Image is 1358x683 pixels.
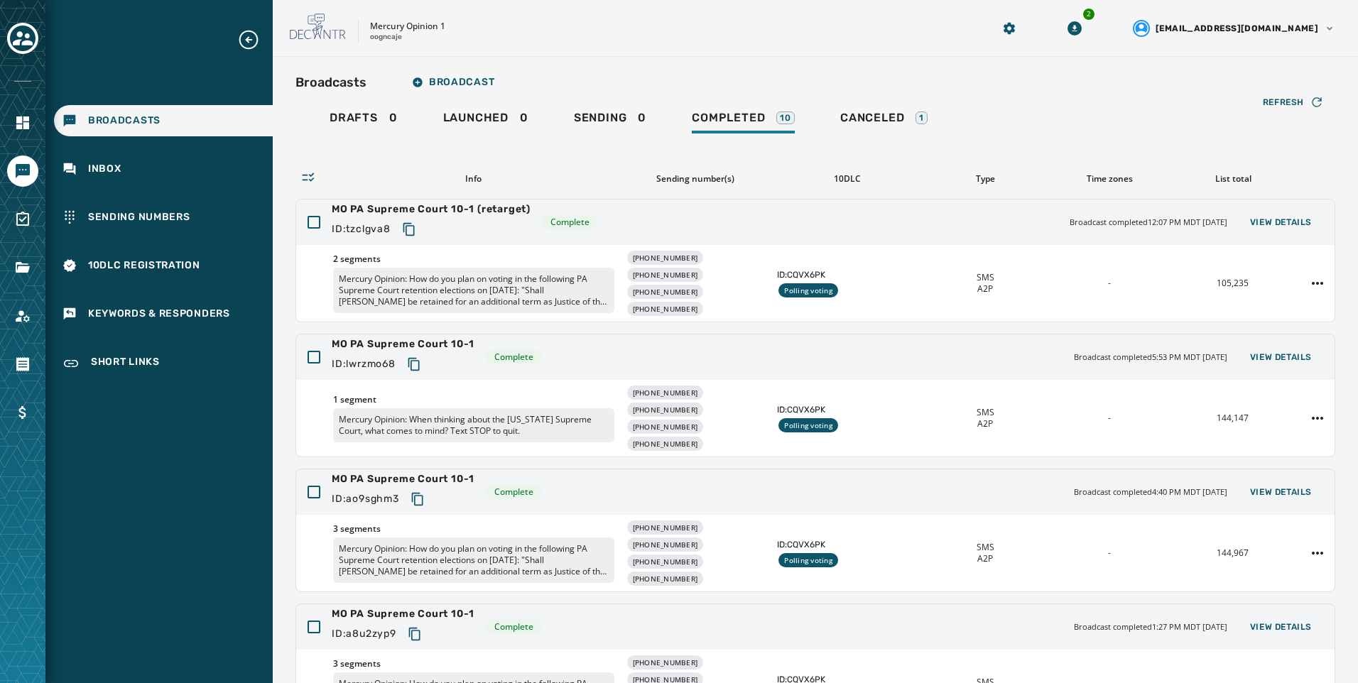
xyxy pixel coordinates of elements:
[627,251,704,265] div: [PHONE_NUMBER]
[778,283,838,297] div: Polling voting
[627,554,704,569] div: [PHONE_NUMBER]
[494,486,533,498] span: Complete
[332,202,531,217] span: MO PA Supreme Court 10-1 (retarget)
[494,621,533,633] span: Complete
[627,437,704,451] div: [PHONE_NUMBER]
[318,104,409,136] a: Drafts0
[1177,412,1289,424] div: 144,147
[627,268,704,282] div: [PHONE_NUMBER]
[1177,278,1289,289] div: 105,235
[432,104,540,136] a: Launched0
[1053,547,1165,559] div: -
[7,107,38,138] a: Navigate to Home
[88,210,190,224] span: Sending Numbers
[1082,7,1096,21] div: 2
[443,111,509,125] span: Launched
[54,346,273,381] a: Navigate to Short Links
[778,418,838,432] div: Polling voting
[396,217,422,242] button: Copy text to clipboard
[333,537,614,583] p: Mercury Opinion: How do you plan on voting in the following PA Supreme Court retention elections ...
[550,217,590,228] span: Complete
[627,285,704,299] div: [PHONE_NUMBER]
[332,357,396,371] span: ID: lwrzmo68
[333,523,614,535] span: 3 segments
[402,621,428,647] button: Copy text to clipboard
[1177,173,1290,185] div: List total
[996,16,1022,41] button: Manage global settings
[412,77,494,88] span: Broadcast
[1306,272,1329,295] button: MO PA Supreme Court 10-1 (retarget) action menu
[977,542,994,553] span: SMS
[333,658,614,670] span: 3 segments
[1239,482,1323,502] button: View Details
[1156,23,1318,34] span: [EMAIL_ADDRESS][DOMAIN_NAME]
[332,173,614,185] div: Info
[91,355,160,372] span: Short Links
[332,222,391,236] span: ID: tzclgva8
[1250,217,1312,228] span: View Details
[1263,97,1304,108] span: Refresh
[1074,486,1227,498] span: Broadcast completed 4:40 PM MDT [DATE]
[54,250,273,281] a: Navigate to 10DLC Registration
[1239,617,1323,637] button: View Details
[332,337,474,351] span: MO PA Supreme Court 10-1
[1239,212,1323,232] button: View Details
[1250,621,1312,633] span: View Details
[1306,542,1329,564] button: MO PA Supreme Court 10-1 action menu
[977,283,993,295] span: A2P
[332,607,474,621] span: MO PA Supreme Court 10-1
[7,23,38,54] button: Toggle account select drawer
[977,418,993,430] span: A2P
[7,204,38,235] a: Navigate to Surveys
[1074,351,1227,364] span: Broadcast completed 5:53 PM MDT [DATE]
[977,407,994,418] span: SMS
[1251,91,1335,114] button: Refresh
[627,302,704,316] div: [PHONE_NUMBER]
[1053,173,1166,185] div: Time zones
[1250,486,1312,498] span: View Details
[777,173,918,185] div: 10DLC
[929,173,1042,185] div: Type
[332,627,396,641] span: ID: a8u2zyp9
[1070,217,1227,229] span: Broadcast completed 12:07 PM MDT [DATE]
[88,258,200,273] span: 10DLC Registration
[54,202,273,233] a: Navigate to Sending Numbers
[333,394,614,405] span: 1 segment
[237,28,271,51] button: Expand sub nav menu
[333,268,614,313] p: Mercury Opinion: How do you plan on voting in the following PA Supreme Court retention elections ...
[1053,278,1165,289] div: -
[370,21,445,32] p: Mercury Opinion 1
[7,300,38,332] a: Navigate to Account
[977,553,993,564] span: A2P
[829,104,939,136] a: Canceled1
[405,486,430,512] button: Copy text to clipboard
[333,408,614,442] p: Mercury Opinion: When thinking about the [US_STATE] Supreme Court, what comes to mind? Text STOP ...
[295,72,366,92] h2: Broadcasts
[88,162,121,176] span: Inbox
[330,111,398,133] div: 0
[88,114,161,128] span: Broadcasts
[1074,621,1227,633] span: Broadcast completed 1:27 PM MDT [DATE]
[88,307,230,321] span: Keywords & Responders
[7,252,38,283] a: Navigate to Files
[401,68,506,97] button: Broadcast
[333,253,614,265] span: 2 segments
[625,173,766,185] div: Sending number(s)
[627,537,704,552] div: [PHONE_NUMBER]
[627,420,704,434] div: [PHONE_NUMBER]
[778,553,838,567] div: Polling voting
[680,104,806,136] a: Completed10
[1250,351,1312,363] span: View Details
[916,111,928,124] div: 1
[494,351,533,363] span: Complete
[692,111,765,125] span: Completed
[977,272,994,283] span: SMS
[7,397,38,428] a: Navigate to Billing
[777,269,918,280] span: ID: CQVX6PK
[1053,412,1165,424] div: -
[332,492,399,506] span: ID: ao9sghm3
[443,111,528,133] div: 0
[1177,547,1289,559] div: 144,967
[332,472,474,486] span: MO PA Supreme Court 10-1
[370,32,402,43] p: oogncaje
